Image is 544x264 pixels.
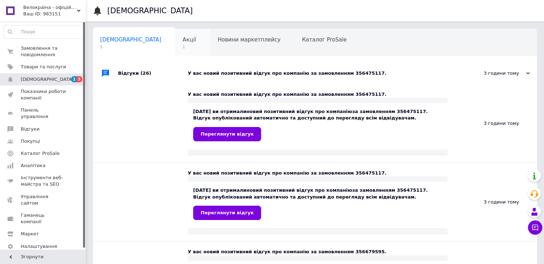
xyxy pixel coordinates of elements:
[188,170,447,176] div: У вас новий позитивний відгук про компанію за замовленням 356475117.
[21,150,59,157] span: Каталог ProSale
[21,194,66,206] span: Управління сайтом
[23,11,86,17] div: Ваш ID: 983151
[77,76,82,82] span: 3
[21,162,45,169] span: Аналітика
[188,91,447,98] div: У вас новий позитивний відгук про компанію за замовленням 356475117.
[21,212,66,225] span: Гаманець компанії
[201,131,254,137] span: Переглянути відгук
[193,187,442,220] div: [DATE] ви отримали за замовленням 356475117. Відгук опублікований автоматично та доступний до пер...
[447,84,537,162] div: 3 години тому
[21,175,66,187] span: Інструменти веб-майстра та SEO
[193,127,261,141] a: Переглянути відгук
[302,36,347,43] span: Каталог ProSale
[21,107,66,120] span: Панель управління
[23,4,77,11] span: Велокраїна - офіційний веломагазин. Продаж велосипедів і комплектуючих з доставкою по Україні
[183,36,196,43] span: Акції
[458,70,530,77] div: 3 години тому
[246,187,352,193] b: новий позитивний відгук про компанію
[246,109,352,114] b: новий позитивний відгук про компанію
[21,64,66,70] span: Товари та послуги
[188,70,458,77] div: У вас новий позитивний відгук про компанію за замовленням 356475117.
[100,36,161,43] span: [DEMOGRAPHIC_DATA]
[4,25,84,38] input: Пошук
[21,76,74,83] span: [DEMOGRAPHIC_DATA]
[447,163,537,241] div: 3 години тому
[118,63,188,84] div: Відгуки
[21,126,39,132] span: Відгуки
[107,6,193,15] h1: [DEMOGRAPHIC_DATA]
[528,220,542,235] button: Чат з покупцем
[183,44,196,50] span: 1
[21,243,57,250] span: Налаштування
[21,138,40,145] span: Покупці
[141,70,151,76] span: (26)
[21,231,39,237] span: Маркет
[21,45,66,58] span: Замовлення та повідомлення
[21,88,66,101] span: Показники роботи компанії
[188,249,447,255] div: У вас новий позитивний відгук про компанію за замовленням 356679595.
[201,210,254,215] span: Переглянути відгук
[100,44,161,50] span: 5
[71,76,77,82] span: 1
[217,36,280,43] span: Новини маркетплейсу
[193,108,442,141] div: [DATE] ви отримали за замовленням 356475117. Відгук опублікований автоматично та доступний до пер...
[193,206,261,220] a: Переглянути відгук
